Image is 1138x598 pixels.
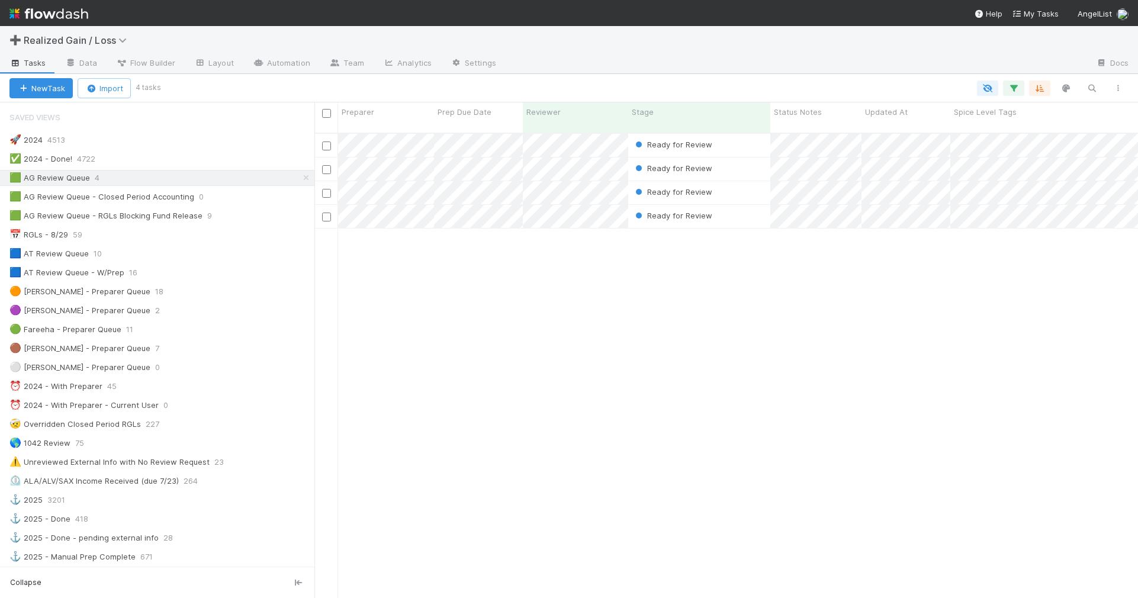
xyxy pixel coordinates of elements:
div: AT Review Queue - W/Prep [9,265,124,280]
span: 🤕 [9,419,21,429]
span: Reviewer [526,106,561,118]
span: 4722 [77,152,107,166]
span: Updated At [865,106,908,118]
img: avatar_45ea4894-10ca-450f-982d-dabe3bd75b0b.png [1117,8,1129,20]
span: Flow Builder [116,57,175,69]
span: 🟤 [9,343,21,353]
a: Team [320,54,374,73]
a: Data [56,54,107,73]
div: Ready for Review [633,186,712,198]
span: 🟣 [9,305,21,315]
a: Analytics [374,54,441,73]
span: 18 [155,284,175,299]
span: 🌎 [9,438,21,448]
span: Realized Gain / Loss [24,34,133,46]
span: My Tasks [1012,9,1059,18]
div: 2024 - With Preparer [9,379,102,394]
div: AG Review Queue - RGLs Blocking Fund Release [9,208,202,223]
span: Tasks [9,57,46,69]
span: Saved Views [9,105,60,129]
span: ⚪ [9,362,21,372]
span: Spice Level Tags [954,106,1017,118]
a: Automation [243,54,320,73]
div: Help [974,8,1002,20]
input: Toggle Row Selected [322,213,331,221]
span: 🟢 [9,324,21,334]
span: 0 [199,189,216,204]
span: ⚓ [9,532,21,542]
span: 28 [163,531,185,545]
div: [PERSON_NAME] - Preparer Queue [9,360,150,375]
a: My Tasks [1012,8,1059,20]
span: 4513 [47,133,77,147]
span: 264 [184,474,210,488]
span: Prep Due Date [438,106,491,118]
div: Ready for Review [633,210,712,221]
a: Settings [441,54,506,73]
div: 1042 Review [9,436,70,451]
span: 3201 [47,493,77,507]
input: Toggle Row Selected [322,189,331,198]
div: Ready for Review [633,162,712,174]
button: NewTask [9,78,73,98]
span: 2 [155,303,172,318]
span: ✅ [9,153,21,163]
div: 2024 - With Preparer - Current User [9,398,159,413]
span: Status Notes [774,106,822,118]
div: 2025 - Done [9,512,70,526]
span: 59 [73,227,94,242]
img: logo-inverted-e16ddd16eac7371096b0.svg [9,4,88,24]
span: Ready for Review [633,140,712,149]
div: [PERSON_NAME] - Preparer Queue [9,303,150,318]
span: 0 [163,398,180,413]
span: 🚀 [9,134,21,144]
span: ⚓ [9,513,21,523]
span: 🟩 [9,191,21,201]
div: [PERSON_NAME] - Preparer Queue [9,341,150,356]
span: 9 [207,208,224,223]
span: 671 [140,549,165,564]
span: ➕ [9,35,21,45]
span: 📅 [9,229,21,239]
span: 418 [75,512,100,526]
div: AT Review Queue [9,246,89,261]
span: ⚓ [9,551,21,561]
span: 7 [155,341,171,356]
span: 🟩 [9,210,21,220]
button: Import [78,78,131,98]
div: Overridden Closed Period RGLs [9,417,141,432]
span: 11 [126,322,145,337]
input: Toggle Row Selected [322,165,331,174]
span: Collapse [10,577,41,588]
div: ALA/ALV/SAX Income Received (due 7/23) [9,474,179,488]
span: Stage [632,106,654,118]
div: Unreviewed External Info with No Review Request [9,455,210,470]
div: Fareeha - Preparer Queue [9,322,121,337]
div: Ready for Review [633,139,712,150]
span: 23 [214,455,236,470]
div: 2025 - Manual Prep Complete [9,549,136,564]
span: Ready for Review [633,163,712,173]
input: Toggle All Rows Selected [322,109,331,118]
input: Toggle Row Selected [322,142,331,150]
span: Ready for Review [633,211,712,220]
div: RGLs - 8/29 [9,227,68,242]
span: AngelList [1078,9,1112,18]
div: 2025 - Done - pending external info [9,531,159,545]
span: Preparer [342,106,374,118]
span: 🟦 [9,248,21,258]
span: 75 [75,436,96,451]
div: AG Review Queue - Closed Period Accounting [9,189,194,204]
span: 🟦 [9,267,21,277]
div: 2024 [9,133,43,147]
div: [PERSON_NAME] - Preparer Queue [9,284,150,299]
span: 🟠 [9,286,21,296]
div: AG Review Queue [9,171,90,185]
span: ⚓ [9,494,21,504]
a: Layout [185,54,243,73]
span: Ready for Review [633,187,712,197]
a: Flow Builder [107,54,185,73]
span: 45 [107,379,128,394]
a: Docs [1086,54,1138,73]
small: 4 tasks [136,82,161,93]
